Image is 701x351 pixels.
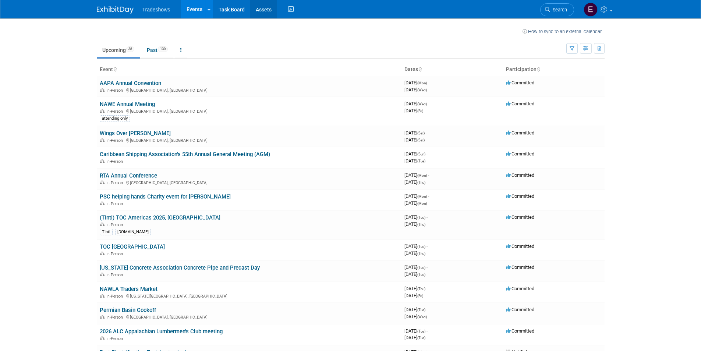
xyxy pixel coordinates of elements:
span: Committed [506,80,534,85]
span: (Sat) [417,138,425,142]
span: (Thu) [417,252,425,256]
img: In-Person Event [100,294,105,298]
th: Participation [503,63,605,76]
span: - [428,80,429,85]
span: [DATE] [404,137,425,143]
span: [DATE] [404,214,428,220]
span: (Tue) [417,159,425,163]
img: In-Person Event [100,222,105,226]
span: In-Person [106,336,125,341]
img: Elizabeth Hisaw [584,3,598,17]
span: [DATE] [404,108,423,113]
span: (Tue) [417,273,425,277]
a: (TIntl) TOC Americas 2025, [GEOGRAPHIC_DATA] [100,214,220,221]
span: [DATE] [404,80,429,85]
span: - [428,193,429,199]
span: - [428,172,429,178]
span: Committed [506,172,534,178]
th: Event [97,63,401,76]
span: - [426,151,428,157]
div: [GEOGRAPHIC_DATA], [GEOGRAPHIC_DATA] [100,137,399,143]
span: Committed [506,151,534,157]
a: Sort by Participation Type [537,66,540,72]
img: In-Person Event [100,201,105,205]
span: In-Person [106,138,125,143]
span: In-Person [106,201,125,206]
img: In-Person Event [100,88,105,92]
div: [GEOGRAPHIC_DATA], [GEOGRAPHIC_DATA] [100,179,399,185]
span: Tradeshows [142,7,170,13]
span: [DATE] [404,172,429,178]
span: 38 [126,46,134,52]
span: - [426,307,428,312]
span: - [426,130,427,136]
span: (Thu) [417,287,425,291]
span: In-Person [106,252,125,256]
div: TIntl [100,229,113,235]
span: [DATE] [404,158,425,164]
span: In-Person [106,88,125,93]
img: ExhibitDay [97,6,134,14]
span: (Tue) [417,329,425,333]
a: NAWE Annual Meeting [100,101,155,108]
span: - [428,101,429,106]
span: (Thu) [417,180,425,185]
span: In-Person [106,294,125,299]
span: Committed [506,264,534,270]
span: (Fri) [417,294,423,298]
span: Committed [506,130,534,136]
span: - [426,243,428,249]
span: (Thu) [417,222,425,227]
span: (Tue) [417,215,425,220]
span: - [426,286,428,291]
a: AAPA Annual Convention [100,80,161,87]
span: (Mon) [417,194,427,199]
span: [DATE] [404,264,428,270]
span: (Mon) [417,201,427,206]
span: In-Person [106,159,125,164]
span: Committed [506,243,534,249]
span: [DATE] [404,101,429,106]
span: - [426,214,428,220]
span: (Sat) [417,131,425,135]
span: Committed [506,101,534,106]
a: RTA Annual Conference [100,172,157,179]
span: In-Person [106,315,125,320]
div: [GEOGRAPHIC_DATA], [GEOGRAPHIC_DATA] [100,314,399,320]
span: - [426,264,428,270]
span: [DATE] [404,314,427,319]
a: Search [540,3,574,16]
span: [DATE] [404,335,425,340]
a: How to sync to an external calendar... [523,29,605,34]
span: In-Person [106,222,125,227]
span: [DATE] [404,250,425,256]
img: In-Person Event [100,252,105,255]
a: [US_STATE] Concrete Association Concrete Pipe and Precast Day [100,264,260,271]
a: TOC [GEOGRAPHIC_DATA] [100,243,165,250]
span: (Mon) [417,81,427,85]
span: (Wed) [417,315,427,319]
th: Dates [401,63,503,76]
img: In-Person Event [100,273,105,276]
div: attending only [100,115,130,122]
span: Committed [506,193,534,199]
span: [DATE] [404,328,428,334]
div: [GEOGRAPHIC_DATA], [GEOGRAPHIC_DATA] [100,108,399,114]
span: [DATE] [404,293,423,298]
a: Past130 [141,43,173,57]
span: In-Person [106,109,125,114]
span: [DATE] [404,307,428,312]
span: Committed [506,328,534,334]
div: [US_STATE][GEOGRAPHIC_DATA], [GEOGRAPHIC_DATA] [100,293,399,299]
span: [DATE] [404,179,425,185]
a: Caribbean Shipping Association's 55th Annual General Meeting (AGM) [100,151,270,158]
span: [DATE] [404,151,428,157]
span: (Tue) [417,308,425,312]
span: [DATE] [404,193,429,199]
a: Permian Basin Cookoff [100,307,156,313]
span: Search [550,7,567,13]
div: [DOMAIN_NAME] [115,229,151,235]
a: Sort by Event Name [113,66,117,72]
img: In-Person Event [100,180,105,184]
img: In-Person Event [100,315,105,319]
